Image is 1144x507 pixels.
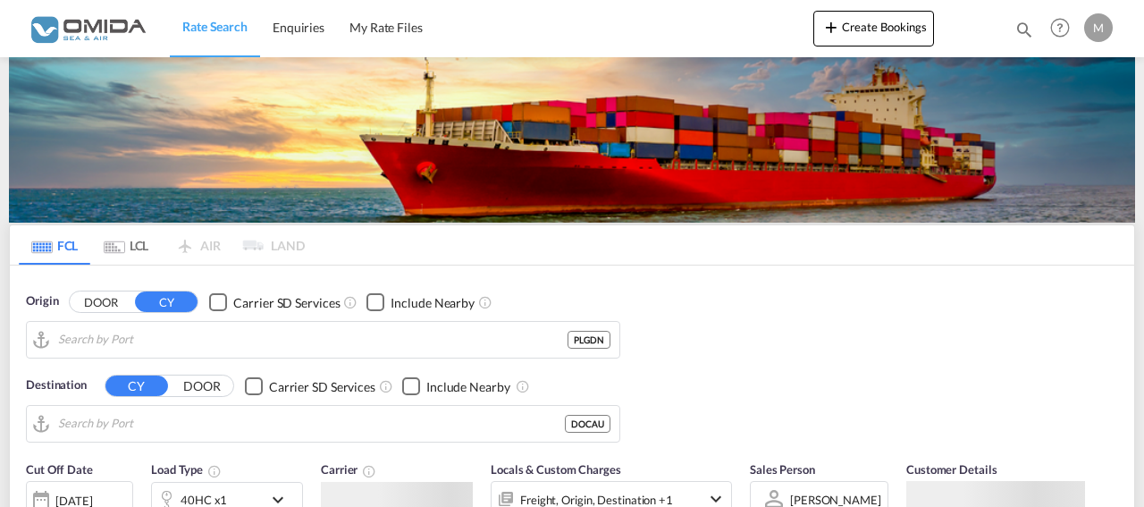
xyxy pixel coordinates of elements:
[26,462,93,477] span: Cut Off Date
[70,292,132,312] button: DOOR
[135,292,198,312] button: CY
[391,294,475,312] div: Include Nearby
[269,378,375,396] div: Carrier SD Services
[516,379,530,393] md-icon: Unchecked: Ignores neighbouring ports when fetching rates.Checked : Includes neighbouring ports w...
[105,376,168,396] button: CY
[565,415,610,433] div: DOCAU
[321,462,376,477] span: Carrier
[58,326,568,353] input: Search by Port
[233,294,340,312] div: Carrier SD Services
[379,379,393,393] md-icon: Unchecked: Search for CY (Container Yard) services for all selected carriers.Checked : Search for...
[343,295,357,309] md-icon: Unchecked: Search for CY (Container Yard) services for all selected carriers.Checked : Search for...
[207,464,222,478] md-icon: icon-information-outline
[151,462,222,477] span: Load Type
[813,11,934,46] button: icon-plus 400-fgCreate Bookings
[362,464,376,478] md-icon: The selected Trucker/Carrierwill be displayed in the rate results If the rates are from another f...
[26,376,87,394] span: Destination
[245,376,375,395] md-checkbox: Checkbox No Ink
[19,225,90,265] md-tab-item: FCL
[273,20,324,35] span: Enquiries
[19,225,305,265] md-pagination-wrapper: Use the left and right arrow keys to navigate between tabs
[1045,13,1075,43] span: Help
[349,20,423,35] span: My Rate Files
[906,462,997,477] span: Customer Details
[27,322,619,358] md-input-container: Gdansk, PLGDN
[27,8,147,48] img: 459c566038e111ed959c4fc4f0a4b274.png
[90,225,162,265] md-tab-item: LCL
[491,462,621,477] span: Locals & Custom Charges
[27,406,619,442] md-input-container: Caucedo, DOCAU
[1014,20,1034,46] div: icon-magnify
[209,292,340,311] md-checkbox: Checkbox No Ink
[790,493,881,507] div: [PERSON_NAME]
[1014,20,1034,39] md-icon: icon-magnify
[171,376,233,396] button: DOOR
[26,292,58,310] span: Origin
[1084,13,1113,42] div: M
[9,57,1135,223] img: LCL+%26+FCL+BACKGROUND.png
[366,292,475,311] md-checkbox: Checkbox No Ink
[820,16,842,38] md-icon: icon-plus 400-fg
[568,331,610,349] div: PLGDN
[402,376,510,395] md-checkbox: Checkbox No Ink
[58,410,565,437] input: Search by Port
[1045,13,1084,45] div: Help
[478,295,492,309] md-icon: Unchecked: Ignores neighbouring ports when fetching rates.Checked : Includes neighbouring ports w...
[426,378,510,396] div: Include Nearby
[182,19,248,34] span: Rate Search
[750,462,815,477] span: Sales Person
